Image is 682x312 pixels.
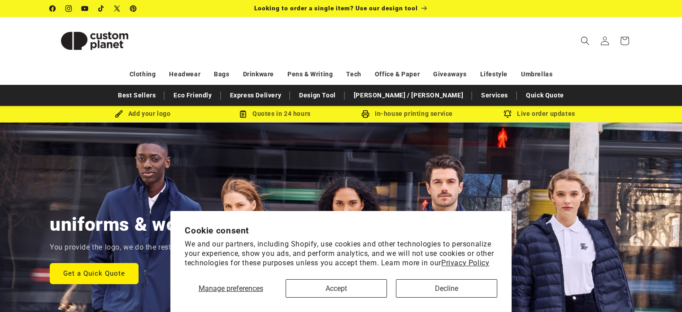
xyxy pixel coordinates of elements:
div: In-house printing service [341,108,473,119]
a: Clothing [130,66,156,82]
p: We and our partners, including Shopify, use cookies and other technologies to personalize your ex... [185,240,497,268]
div: Quotes in 24 hours [209,108,341,119]
a: Design Tool [295,88,340,103]
img: Custom Planet [50,21,139,61]
img: In-house printing [361,110,369,118]
h2: Cookie consent [185,225,497,236]
a: Pens & Writing [287,66,333,82]
a: Umbrellas [521,66,552,82]
span: Looking to order a single item? Use our design tool [254,4,418,12]
img: Order Updates Icon [239,110,247,118]
a: Services [477,88,513,103]
a: Quick Quote [521,88,569,103]
iframe: Chat Widget [637,269,682,312]
button: Decline [396,279,497,298]
a: Privacy Policy [441,259,489,267]
p: You provide the logo, we do the rest. [50,241,173,254]
a: Bags [214,66,229,82]
a: Drinkware [243,66,274,82]
span: Manage preferences [199,284,263,293]
a: Office & Paper [375,66,420,82]
button: Accept [286,279,387,298]
a: Custom Planet [46,17,143,64]
a: Get a Quick Quote [50,263,139,284]
a: Lifestyle [480,66,508,82]
img: Order updates [504,110,512,118]
div: Live order updates [473,108,606,119]
a: Best Sellers [113,88,160,103]
img: Brush Icon [115,110,123,118]
a: Headwear [169,66,200,82]
div: Add your logo [77,108,209,119]
button: Manage preferences [185,279,277,298]
summary: Search [575,31,595,51]
a: Giveaways [433,66,466,82]
a: Eco Friendly [169,88,216,103]
a: Tech [346,66,361,82]
a: Express Delivery [226,88,286,103]
a: [PERSON_NAME] / [PERSON_NAME] [349,88,468,103]
h2: uniforms & workwear [50,212,238,237]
